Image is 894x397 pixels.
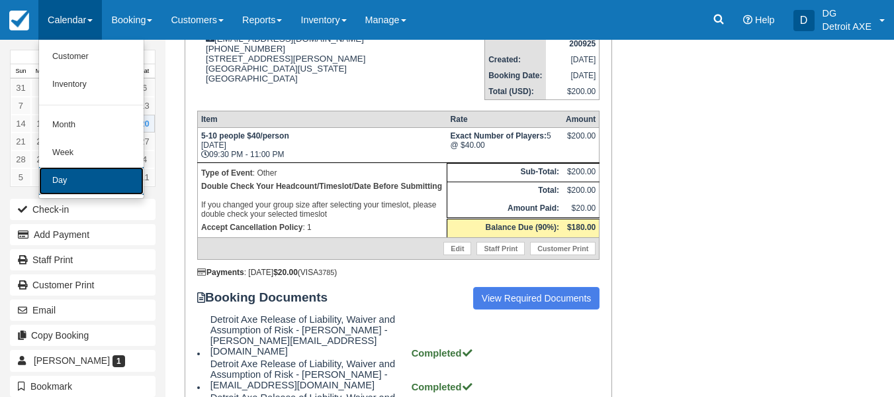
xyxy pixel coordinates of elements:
[31,64,52,79] th: Mon
[39,167,144,195] a: Day
[31,115,52,133] a: 15
[39,71,144,99] a: Inventory
[447,111,562,128] th: Rate
[10,274,156,296] a: Customer Print
[134,168,155,186] a: 11
[11,150,31,168] a: 28
[31,168,52,186] a: 6
[31,150,52,168] a: 29
[197,24,484,100] div: [EMAIL_ADDRESS][DOMAIN_NAME] [PHONE_NUMBER] [STREET_ADDRESS][PERSON_NAME] [GEOGRAPHIC_DATA][US_ST...
[823,7,872,20] p: DG
[566,131,596,151] div: $200.00
[11,115,31,133] a: 14
[11,133,31,150] a: 21
[10,300,156,321] button: Email
[485,52,546,68] th: Created:
[743,15,752,25] i: Help
[485,84,546,100] th: Total (USD):
[197,128,447,163] td: [DATE] 09:30 PM - 11:00 PM
[447,182,562,200] th: Total:
[447,219,562,238] th: Balance Due (90%):
[823,20,872,33] p: Detroit AXE
[755,15,775,25] span: Help
[11,168,31,186] a: 5
[210,359,409,390] span: Detroit Axe Release of Liability, Waiver and Assumption of Risk - [PERSON_NAME] - [EMAIL_ADDRESS]...
[134,133,155,150] a: 27
[9,11,29,30] img: checkfront-main-nav-mini-logo.png
[134,79,155,97] a: 6
[201,166,443,180] p: : Other
[412,348,474,359] strong: Completed
[134,150,155,168] a: 4
[201,182,442,191] b: Double Check Your Headcount/Timeslot/Date Before Submitting
[31,97,52,115] a: 8
[562,111,600,128] th: Amount
[793,10,815,31] div: D
[473,287,600,310] a: View Required Documents
[447,200,562,219] th: Amount Paid:
[476,242,525,255] a: Staff Print
[11,79,31,97] a: 31
[546,84,600,100] td: $200.00
[201,221,443,234] p: : 1
[273,268,298,277] strong: $20.00
[134,64,155,79] th: Sat
[11,64,31,79] th: Sun
[112,355,125,367] span: 1
[443,242,471,255] a: Edit
[562,164,600,182] td: $200.00
[134,97,155,115] a: 13
[210,314,409,357] span: Detroit Axe Release of Liability, Waiver and Assumption of Risk - [PERSON_NAME] - [PERSON_NAME][E...
[31,79,52,97] a: 1
[201,223,302,232] strong: Accept Cancellation Policy
[10,325,156,346] button: Copy Booking
[447,164,562,182] th: Sub-Total:
[10,224,156,245] button: Add Payment
[562,182,600,200] td: $200.00
[546,52,600,68] td: [DATE]
[10,350,156,371] a: [PERSON_NAME] 1
[39,111,144,139] a: Month
[451,131,547,141] strong: Exact Number of Players
[485,68,546,84] th: Booking Date:
[447,128,562,163] td: 5 @ $40.00
[11,97,31,115] a: 7
[201,168,253,178] strong: Type of Event
[39,43,144,71] a: Customer
[530,242,596,255] a: Customer Print
[134,115,155,133] a: 20
[39,139,144,167] a: Week
[10,376,156,397] button: Bookmark
[562,200,600,219] td: $20.00
[31,133,52,150] a: 22
[10,249,156,270] a: Staff Print
[412,382,474,392] strong: Completed
[197,290,340,305] strong: Booking Documents
[546,68,600,84] td: [DATE]
[201,131,289,141] strong: 5-10 people $40/person
[10,199,156,220] button: Check-in
[197,268,244,277] strong: Payments
[318,268,334,276] small: 3785
[201,180,443,221] p: If you changed your group size after selecting your timeslot, please double check your selected t...
[197,111,447,128] th: Item
[38,40,144,199] ul: Calendar
[567,223,596,232] strong: $180.00
[197,268,600,277] div: : [DATE] (VISA )
[34,355,110,366] span: [PERSON_NAME]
